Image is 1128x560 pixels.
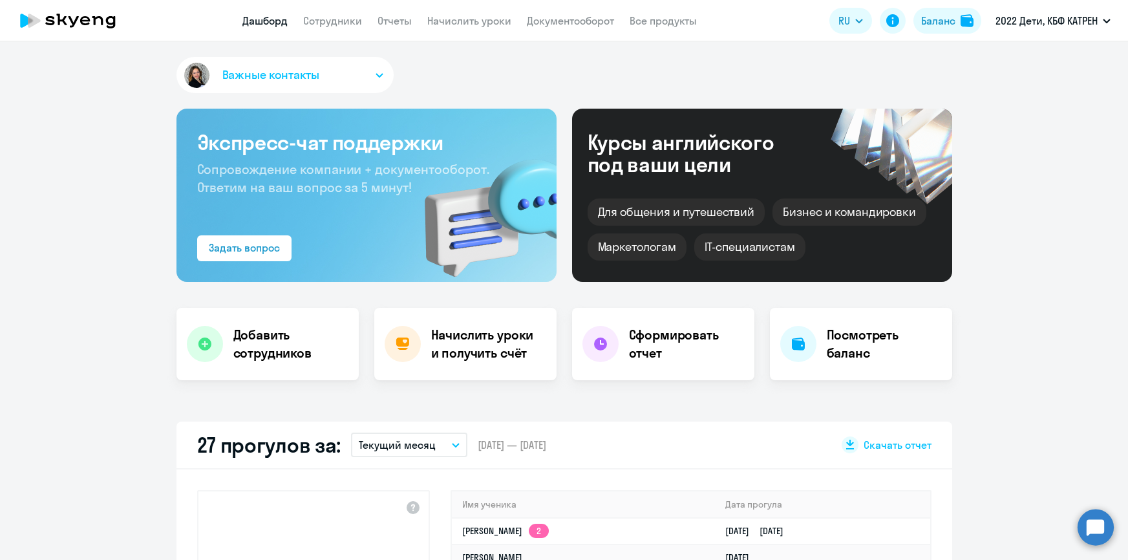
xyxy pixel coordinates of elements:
span: [DATE] — [DATE] [478,438,546,452]
button: 2022 Дети, КБФ КАТРЕН [989,5,1117,36]
div: Маркетологам [588,233,686,261]
button: Важные контакты [176,57,394,93]
th: Дата прогула [715,491,930,518]
span: RU [838,13,850,28]
a: Начислить уроки [427,14,511,27]
span: Скачать отчет [864,438,931,452]
a: Дашборд [242,14,288,27]
span: Сопровождение компании + документооборот. Ответим на ваш вопрос за 5 минут! [197,161,489,195]
button: RU [829,8,872,34]
button: Текущий месяц [351,433,467,457]
div: Курсы английского под ваши цели [588,131,809,175]
div: Бизнес и командировки [772,199,926,226]
a: Сотрудники [303,14,362,27]
h4: Добавить сотрудников [233,326,348,362]
button: Задать вопрос [197,235,292,261]
p: 2022 Дети, КБФ КАТРЕН [995,13,1098,28]
div: Для общения и путешествий [588,199,765,226]
a: Все продукты [630,14,697,27]
a: [PERSON_NAME]2 [462,525,549,537]
img: balance [961,14,974,27]
h4: Посмотреть баланс [827,326,942,362]
div: Задать вопрос [209,240,280,255]
app-skyeng-badge: 2 [529,524,549,538]
h4: Начислить уроки и получить счёт [431,326,544,362]
a: Документооборот [527,14,614,27]
div: IT-специалистам [694,233,805,261]
button: Балансbalance [913,8,981,34]
th: Имя ученика [452,491,716,518]
img: avatar [182,60,212,91]
a: Отчеты [378,14,412,27]
span: Важные контакты [222,67,319,83]
a: [DATE][DATE] [725,525,794,537]
p: Текущий месяц [359,437,436,453]
h4: Сформировать отчет [629,326,744,362]
img: bg-img [406,136,557,282]
h3: Экспресс-чат поддержки [197,129,536,155]
h2: 27 прогулов за: [197,432,341,458]
div: Баланс [921,13,955,28]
